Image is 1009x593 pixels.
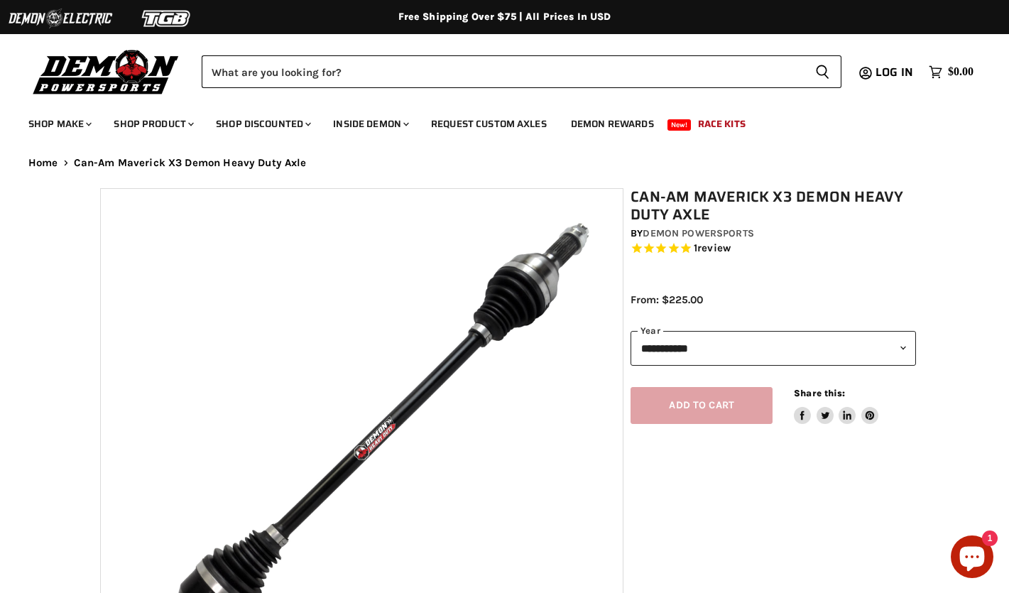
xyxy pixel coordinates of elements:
[560,109,665,138] a: Demon Rewards
[420,109,557,138] a: Request Custom Axles
[205,109,320,138] a: Shop Discounted
[28,157,58,169] a: Home
[876,63,913,81] span: Log in
[74,157,307,169] span: Can-Am Maverick X3 Demon Heavy Duty Axle
[202,55,841,88] form: Product
[18,104,970,138] ul: Main menu
[869,66,922,79] a: Log in
[694,242,731,255] span: 1 reviews
[114,5,220,32] img: TGB Logo 2
[322,109,418,138] a: Inside Demon
[947,535,998,582] inbox-online-store-chat: Shopify online store chat
[667,119,692,131] span: New!
[103,109,202,138] a: Shop Product
[631,241,916,256] span: Rated 5.0 out of 5 stars 1 reviews
[804,55,841,88] button: Search
[794,388,845,398] span: Share this:
[18,109,100,138] a: Shop Make
[922,62,981,82] a: $0.00
[28,46,184,97] img: Demon Powersports
[631,293,703,306] span: From: $225.00
[794,387,878,425] aside: Share this:
[687,109,756,138] a: Race Kits
[697,242,731,255] span: review
[631,188,916,224] h1: Can-Am Maverick X3 Demon Heavy Duty Axle
[631,226,916,241] div: by
[202,55,804,88] input: Search
[631,331,916,366] select: year
[7,5,114,32] img: Demon Electric Logo 2
[948,65,973,79] span: $0.00
[643,227,753,239] a: Demon Powersports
